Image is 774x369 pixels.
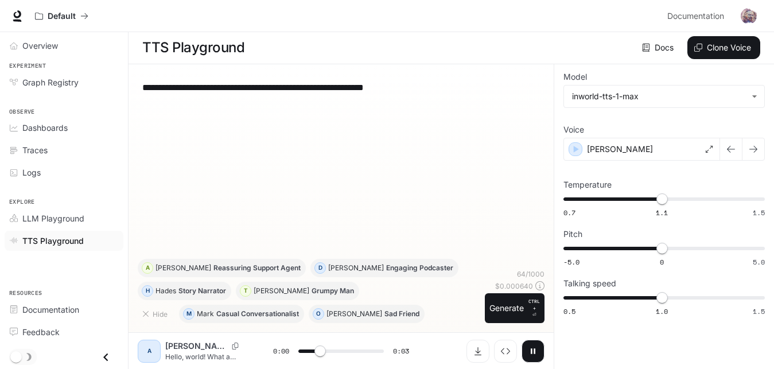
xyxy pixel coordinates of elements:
[93,345,119,369] button: Close drawer
[142,36,244,59] h1: TTS Playground
[22,76,79,88] span: Graph Registry
[184,305,194,323] div: M
[5,322,123,342] a: Feedback
[315,259,325,277] div: D
[563,208,575,217] span: 0.7
[197,310,214,317] p: Mark
[563,257,579,267] span: -5.0
[495,281,533,291] p: $ 0.000640
[155,265,211,271] p: [PERSON_NAME]
[393,345,409,357] span: 0:03
[140,342,158,360] div: A
[138,259,306,277] button: A[PERSON_NAME]Reassuring Support Agent
[5,162,123,182] a: Logs
[386,265,453,271] p: Engaging Podcaster
[178,288,226,294] p: Story Narrator
[563,230,582,238] p: Pitch
[656,208,668,217] span: 1.1
[667,9,724,24] span: Documentation
[22,144,48,156] span: Traces
[179,305,304,323] button: MMarkCasual Conversationalist
[640,36,678,59] a: Docs
[254,288,309,294] p: [PERSON_NAME]
[22,326,60,338] span: Feedback
[5,300,123,320] a: Documentation
[142,282,153,300] div: H
[165,340,227,352] p: [PERSON_NAME]
[138,305,174,323] button: Hide
[165,352,246,362] p: Hello, world! What a wonderful day to be a text-to-speech model!
[660,257,664,267] span: 0
[466,340,489,363] button: Download audio
[273,345,289,357] span: 0:00
[572,91,746,102] div: inworld-tts-1-max
[5,231,123,251] a: TTS Playground
[687,36,760,59] button: Clone Voice
[753,257,765,267] span: 5.0
[563,181,612,189] p: Temperature
[587,143,653,155] p: [PERSON_NAME]
[5,140,123,160] a: Traces
[240,282,251,300] div: T
[22,166,41,178] span: Logs
[22,304,79,316] span: Documentation
[138,282,231,300] button: HHadesStory Narrator
[213,265,301,271] p: Reassuring Support Agent
[5,36,123,56] a: Overview
[656,306,668,316] span: 1.0
[216,310,299,317] p: Casual Conversationalist
[528,298,540,318] p: ⏎
[48,11,76,21] p: Default
[328,265,384,271] p: [PERSON_NAME]
[310,259,458,277] button: D[PERSON_NAME]Engaging Podcaster
[384,310,419,317] p: Sad Friend
[22,212,84,224] span: LLM Playground
[155,288,176,294] p: Hades
[10,350,22,363] span: Dark mode toggle
[30,5,94,28] button: All workspaces
[741,8,757,24] img: User avatar
[528,298,540,312] p: CTRL +
[227,343,243,349] button: Copy Voice ID
[5,208,123,228] a: LLM Playground
[326,310,382,317] p: [PERSON_NAME]
[563,126,584,134] p: Voice
[22,235,84,247] span: TTS Playground
[737,5,760,28] button: User avatar
[663,5,733,28] a: Documentation
[236,282,359,300] button: T[PERSON_NAME]Grumpy Man
[753,208,765,217] span: 1.5
[312,288,354,294] p: Grumpy Man
[564,86,764,107] div: inworld-tts-1-max
[563,306,575,316] span: 0.5
[22,40,58,52] span: Overview
[494,340,517,363] button: Inspect
[563,73,587,81] p: Model
[313,305,324,323] div: O
[563,279,616,288] p: Talking speed
[309,305,425,323] button: O[PERSON_NAME]Sad Friend
[485,293,544,323] button: GenerateCTRL +⏎
[753,306,765,316] span: 1.5
[22,122,68,134] span: Dashboards
[5,118,123,138] a: Dashboards
[142,259,153,277] div: A
[5,72,123,92] a: Graph Registry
